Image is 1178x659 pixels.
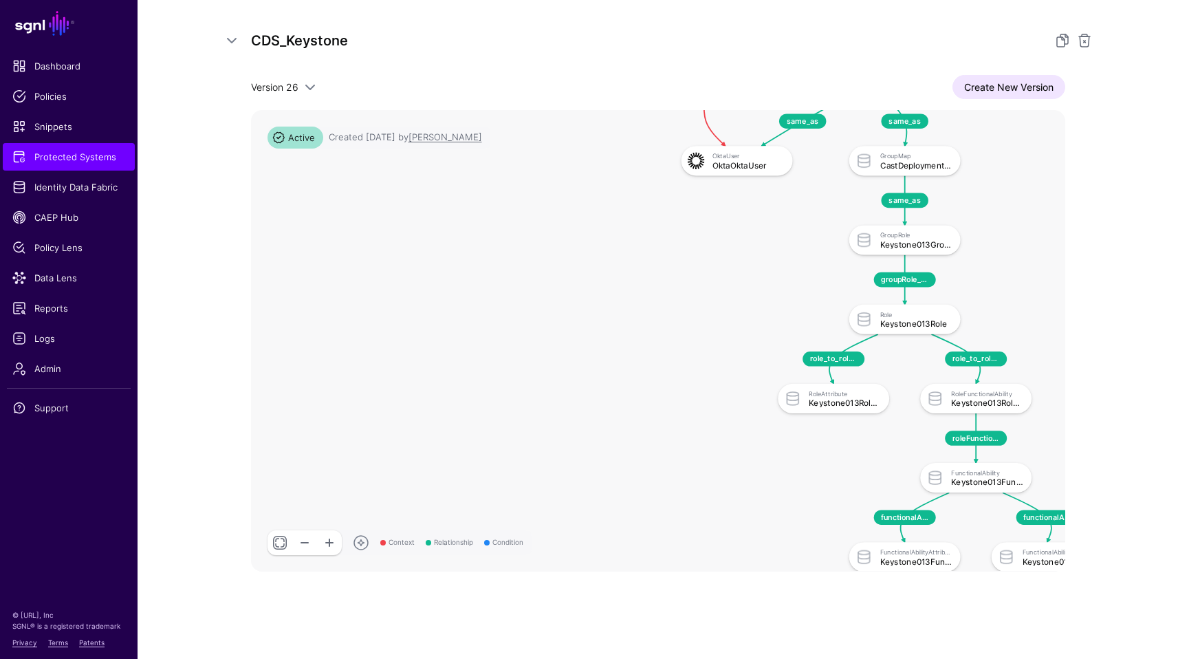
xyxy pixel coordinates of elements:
[3,173,135,201] a: Identity Data Fabric
[48,638,68,647] a: Terms
[251,30,1038,52] h5: CDS_Keystone
[880,152,951,160] div: GroupMap
[881,193,928,208] span: same_as
[873,272,935,288] span: groupRole_to_role
[3,264,135,292] a: Data Lens
[880,161,951,170] div: CastDeploymentSystemGroupMap
[3,294,135,322] a: Reports
[945,431,1007,446] span: roleFunctionalAbility_to_functionalAbility
[12,180,125,194] span: Identity Data Fabric
[951,398,1023,407] div: Keystone013RoleFunctionalAbility
[951,478,1023,487] div: Keystone013FunctionalAbility
[945,352,1007,367] span: role_to_roleFunctionalAbility
[712,152,783,160] div: OktaUser
[12,401,125,415] span: Support
[329,131,482,144] div: Created [DATE] by
[1016,510,1078,525] span: functionalAbility_to_functionalAbilitySecuredEntity
[408,131,482,142] app-identifier: [PERSON_NAME]
[268,127,323,149] span: Active
[12,150,125,164] span: Protected Systems
[12,241,125,255] span: Policy Lens
[951,390,1023,398] div: RoleFunctionalAbility
[3,113,135,140] a: Snippets
[12,332,125,345] span: Logs
[1022,548,1093,556] div: FunctionalAbilitySecuredEntity
[803,352,864,367] span: role_to_roleAttribute
[684,150,706,172] img: svg+xml;base64,PHN2ZyB3aWR0aD0iNjQiIGhlaWdodD0iNjQiIHZpZXdCb3g9IjAgMCA2NCA2NCIgZmlsbD0ibm9uZSIgeG...
[3,325,135,352] a: Logs
[881,114,928,129] span: same_as
[12,609,125,620] p: © [URL], Inc
[380,537,415,548] span: Context
[3,204,135,231] a: CAEP Hub
[809,398,880,407] div: Keystone013RoleAttribute
[880,319,951,328] div: Keystone013Role
[8,8,129,39] a: SGNL
[880,557,951,566] div: Keystone013FunctionalAbilityAttribute
[880,311,951,318] div: Role
[484,537,523,548] span: Condition
[951,469,1023,477] div: FunctionalAbility
[12,59,125,73] span: Dashboard
[712,161,783,170] div: OktaOktaUser
[79,638,105,647] a: Patents
[778,114,825,129] span: same_as
[12,301,125,315] span: Reports
[3,234,135,261] a: Policy Lens
[3,83,135,110] a: Policies
[251,81,298,93] span: Version 26
[1022,557,1093,566] div: Keystone013FunctionalAbilitySecuredEntity
[12,271,125,285] span: Data Lens
[952,75,1065,99] a: Create New Version
[12,89,125,103] span: Policies
[880,240,951,249] div: Keystone013GroupRole
[809,390,880,398] div: RoleAttribute
[12,210,125,224] span: CAEP Hub
[873,510,935,525] span: functionalAbility_to_functionalAbilityAttribute
[426,537,473,548] span: Relationship
[12,362,125,376] span: Admin
[12,620,125,631] p: SGNL® is a registered trademark
[12,120,125,133] span: Snippets
[880,548,951,556] div: FunctionalAbilityAttribute
[880,231,951,239] div: GroupRole
[3,355,135,382] a: Admin
[12,638,37,647] a: Privacy
[3,143,135,171] a: Protected Systems
[3,52,135,80] a: Dashboard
